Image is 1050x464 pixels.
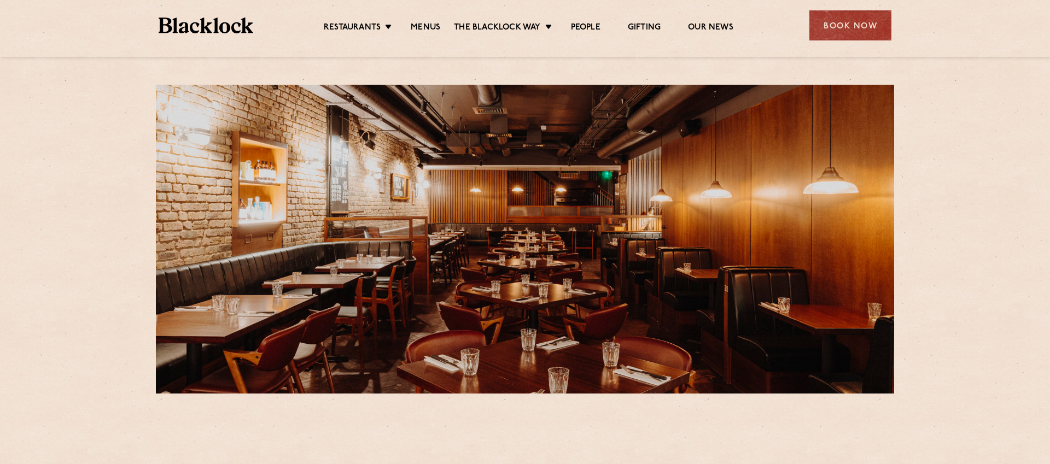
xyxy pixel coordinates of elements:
a: Gifting [628,22,661,34]
a: The Blacklock Way [454,22,540,34]
a: Menus [411,22,440,34]
div: Book Now [809,10,891,40]
a: People [571,22,600,34]
a: Restaurants [324,22,381,34]
a: Our News [688,22,733,34]
img: BL_Textured_Logo-footer-cropped.svg [159,17,253,33]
